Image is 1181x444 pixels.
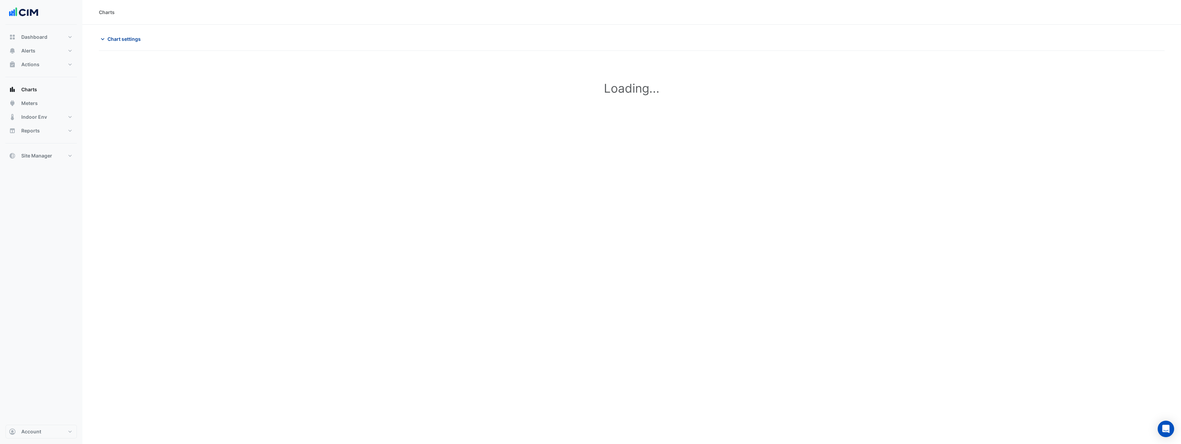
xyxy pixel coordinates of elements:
[21,47,35,54] span: Alerts
[21,127,40,134] span: Reports
[9,127,16,134] app-icon: Reports
[9,100,16,107] app-icon: Meters
[114,81,1149,95] h1: Loading...
[9,86,16,93] app-icon: Charts
[99,9,115,16] div: Charts
[21,86,37,93] span: Charts
[21,61,39,68] span: Actions
[21,100,38,107] span: Meters
[5,110,77,124] button: Indoor Env
[99,33,145,45] button: Chart settings
[9,61,16,68] app-icon: Actions
[5,83,77,96] button: Charts
[9,34,16,40] app-icon: Dashboard
[5,96,77,110] button: Meters
[9,114,16,120] app-icon: Indoor Env
[5,30,77,44] button: Dashboard
[5,58,77,71] button: Actions
[107,35,141,43] span: Chart settings
[9,152,16,159] app-icon: Site Manager
[21,152,52,159] span: Site Manager
[21,34,47,40] span: Dashboard
[21,114,47,120] span: Indoor Env
[5,44,77,58] button: Alerts
[8,5,39,19] img: Company Logo
[5,149,77,163] button: Site Manager
[1158,421,1174,437] div: Open Intercom Messenger
[9,47,16,54] app-icon: Alerts
[5,124,77,138] button: Reports
[5,425,77,439] button: Account
[21,428,41,435] span: Account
